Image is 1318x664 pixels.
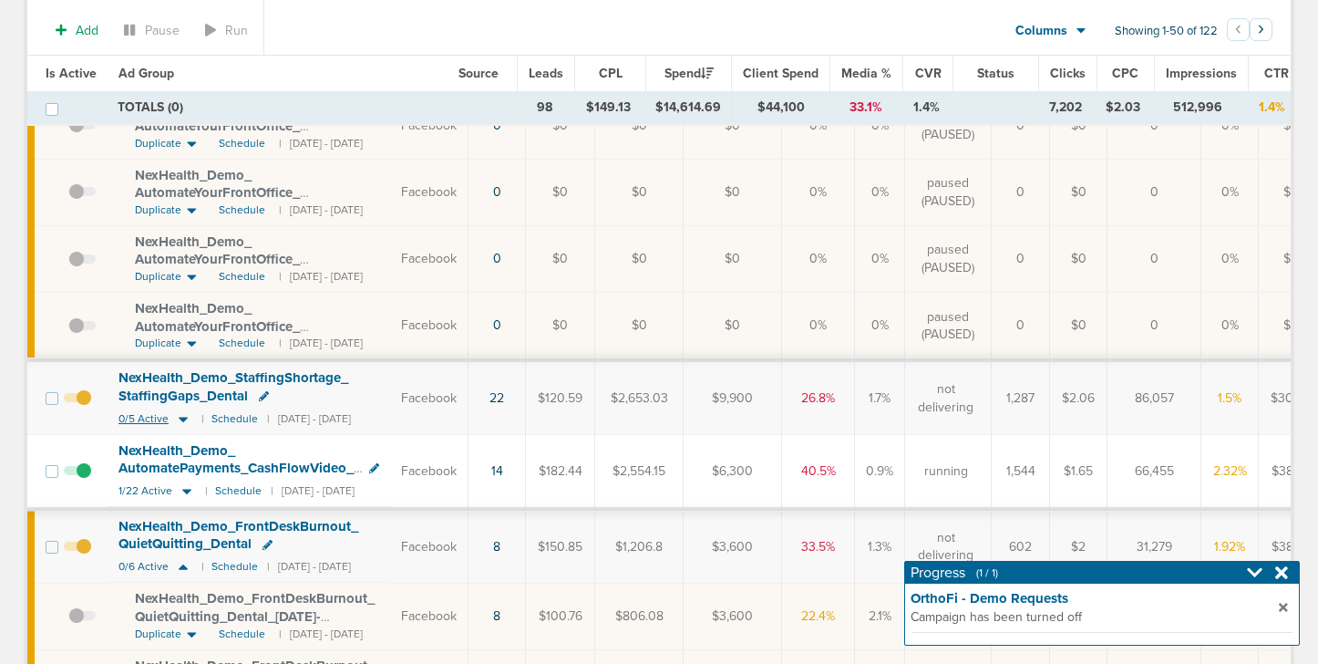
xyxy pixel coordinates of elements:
[279,136,363,151] small: | [DATE] - [DATE]
[684,360,782,434] td: $9,900
[526,435,595,509] td: $182.44
[684,225,782,292] td: $0
[1107,509,1201,583] td: 31,279
[526,225,595,292] td: $0
[279,269,363,285] small: | [DATE] - [DATE]
[493,317,501,333] a: 0
[905,159,992,225] td: paused (PAUSED)
[855,435,905,509] td: 0.9%
[782,435,855,509] td: 40.5%
[595,435,684,509] td: $2,554.15
[1201,225,1259,292] td: 0%
[118,484,172,498] span: 1/22 Active
[1201,159,1259,225] td: 0%
[201,560,202,574] small: |
[390,435,469,509] td: Facebook
[595,509,684,583] td: $1,206.8
[901,91,952,124] td: 1.4%
[219,627,265,642] span: Schedule
[924,462,968,481] span: running
[279,627,363,642] small: | [DATE] - [DATE]
[1264,66,1289,81] span: CTR
[118,412,169,426] span: 0/5 Active
[135,269,181,285] span: Duplicate
[489,390,504,406] a: 22
[1094,91,1151,124] td: $2.03
[911,564,998,582] h4: Progress
[855,293,905,361] td: 0%
[905,293,992,361] td: paused (PAUSED)
[1050,66,1086,81] span: Clicks
[782,293,855,361] td: 0%
[684,159,782,225] td: $0
[211,412,258,426] small: Schedule
[905,225,992,292] td: paused (PAUSED)
[829,91,901,124] td: 33.1%
[271,484,355,498] small: | [DATE] - [DATE]
[976,566,998,579] span: (1 / 1)
[916,380,975,416] span: not delivering
[992,293,1050,361] td: 0
[782,225,855,292] td: 0%
[118,442,354,494] span: NexHealth_ Demo_ AutomatePayments_ CashFlowVideo_ Dental
[390,360,469,434] td: Facebook
[1050,435,1107,509] td: $1.65
[684,435,782,509] td: $6,300
[992,435,1050,509] td: 1,544
[1201,509,1259,583] td: 1.92%
[595,159,684,225] td: $0
[526,293,595,361] td: $0
[46,17,108,44] button: Add
[915,66,942,81] span: CVR
[279,202,363,218] small: | [DATE] - [DATE]
[491,463,503,479] a: 14
[992,159,1050,225] td: 0
[107,91,517,124] td: TOTALS (0)
[526,360,595,434] td: $120.59
[595,583,684,649] td: $806.08
[1107,225,1201,292] td: 0
[517,91,573,124] td: 98
[529,66,563,81] span: Leads
[1107,293,1201,361] td: 0
[493,539,500,555] a: 8
[1050,225,1107,292] td: $0
[211,560,258,574] small: Schedule
[118,66,174,81] span: Ad Group
[1050,293,1107,361] td: $0
[1107,360,1201,434] td: 86,057
[201,412,202,426] small: |
[135,136,181,151] span: Duplicate
[1036,91,1094,124] td: 7,202
[1250,18,1272,41] button: Go to next page
[135,233,379,304] span: NexHealth_ Demo_ AutomateYourFrontOffice_ EliminateTediousTasks_ Dental_ [DATE]_ LP?id=183&cmp_ i...
[135,202,181,218] span: Duplicate
[855,159,905,225] td: 0%
[526,509,595,583] td: $150.85
[390,293,469,361] td: Facebook
[135,590,375,660] span: NexHealth_ Demo_ FrontDeskBurnout_ QuietQuitting_ Dental_ [DATE]-newaudience?id=183&cmp_ id=9658027
[219,336,265,351] span: Schedule
[493,608,500,624] a: 8
[1107,159,1201,225] td: 0
[1050,159,1107,225] td: $0
[1227,21,1272,43] ul: Pagination
[992,509,1050,583] td: 602
[458,66,499,81] span: Source
[743,66,819,81] span: Client Spend
[644,91,733,124] td: $14,614.69
[135,167,379,254] span: NexHealth_ Demo_ AutomateYourFrontOffice_ EliminateTediousTasks_ Dental_ [DATE]_ newaudience?id=1...
[219,202,265,218] span: Schedule
[1201,293,1259,361] td: 0%
[684,509,782,583] td: $3,600
[841,66,891,81] span: Media %
[118,518,358,553] span: NexHealth_ Demo_ FrontDeskBurnout_ QuietQuitting_ Dental
[733,91,830,124] td: $44,100
[1015,22,1067,40] span: Columns
[595,360,684,434] td: $2,653.03
[573,91,644,124] td: $149.13
[599,66,623,81] span: CPL
[219,269,265,285] span: Schedule
[992,225,1050,292] td: 0
[1112,66,1138,81] span: CPC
